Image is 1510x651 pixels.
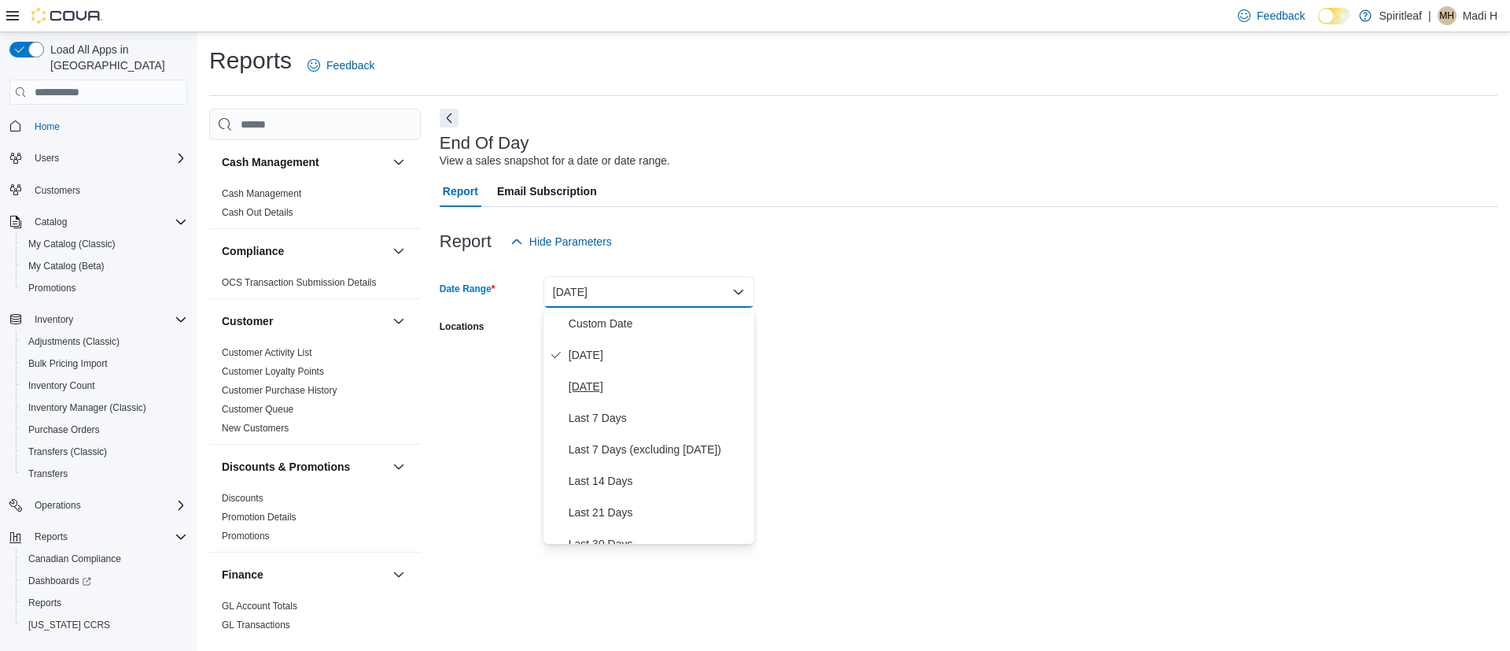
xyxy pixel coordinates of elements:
[28,310,187,329] span: Inventory
[222,346,312,359] span: Customer Activity List
[569,472,748,490] span: Last 14 Days
[22,398,187,417] span: Inventory Manager (Classic)
[28,213,187,231] span: Catalog
[22,571,98,590] a: Dashboards
[222,601,297,612] a: GL Account Totals
[440,283,495,295] label: Date Range
[222,154,386,170] button: Cash Management
[222,403,293,416] span: Customer Queue
[1438,6,1457,25] div: Madi H
[28,149,187,168] span: Users
[209,273,421,298] div: Compliance
[1439,6,1454,25] span: MH
[22,594,187,612] span: Reports
[569,314,748,333] span: Custom Date
[22,257,111,276] a: My Catalog (Beta)
[22,571,187,590] span: Dashboards
[22,354,187,373] span: Bulk Pricing Import
[28,149,65,168] button: Users
[16,331,193,353] button: Adjustments (Classic)
[16,353,193,375] button: Bulk Pricing Import
[3,211,193,233] button: Catalog
[28,575,91,587] span: Dashboards
[3,526,193,548] button: Reports
[28,116,187,135] span: Home
[22,420,187,439] span: Purchase Orders
[35,184,80,197] span: Customers
[28,181,87,200] a: Customers
[22,594,68,612] a: Reports
[569,440,748,459] span: Last 7 Days (excluding [DATE])
[28,117,66,136] a: Home
[1318,24,1319,25] span: Dark Mode
[22,616,116,634] a: [US_STATE] CCRS
[3,179,193,202] button: Customers
[222,243,386,259] button: Compliance
[209,184,421,228] div: Cash Management
[22,376,187,395] span: Inventory Count
[569,409,748,427] span: Last 7 Days
[222,459,350,475] h3: Discounts & Promotions
[16,441,193,463] button: Transfers (Classic)
[16,375,193,397] button: Inventory Count
[222,365,324,378] span: Customer Loyalty Points
[389,312,408,331] button: Customer
[28,553,121,565] span: Canadian Compliance
[28,180,187,200] span: Customers
[3,309,193,331] button: Inventory
[209,489,421,552] div: Discounts & Promotions
[543,276,754,308] button: [DATE]
[28,496,187,515] span: Operations
[16,277,193,299] button: Promotions
[28,379,95,392] span: Inventory Count
[22,332,187,351] span: Adjustments (Classic)
[22,376,101,395] a: Inventory Count
[222,277,377,288] a: OCS Transaction Submission Details
[222,422,289,435] span: New Customers
[35,531,68,543] span: Reports
[31,8,102,24] img: Cova
[22,616,187,634] span: Washington CCRS
[28,424,100,436] span: Purchase Orders
[28,446,107,458] span: Transfers (Classic)
[22,442,113,461] a: Transfers (Classic)
[16,592,193,614] button: Reports
[301,50,381,81] a: Feedback
[222,531,270,542] a: Promotions
[222,384,337,397] span: Customer Purchase History
[28,619,110,631] span: [US_STATE] CCRS
[222,404,293,415] a: Customer Queue
[28,357,108,370] span: Bulk Pricing Import
[1257,8,1305,24] span: Feedback
[16,255,193,277] button: My Catalog (Beta)
[440,109,459,128] button: Next
[28,468,68,480] span: Transfers
[222,511,296,523] span: Promotion Details
[16,463,193,485] button: Transfers
[16,233,193,255] button: My Catalog (Classic)
[222,493,263,504] a: Discounts
[3,114,193,137] button: Home
[222,600,297,612] span: GL Account Totals
[569,377,748,396] span: [DATE]
[529,234,612,250] span: Hide Parameters
[22,398,153,417] a: Inventory Manager (Classic)
[22,549,127,568] a: Canadian Compliance
[22,354,114,373] a: Bulk Pricing Import
[35,152,59,165] span: Users
[1428,6,1431,25] p: |
[389,242,408,261] button: Compliance
[22,235,122,253] a: My Catalog (Classic)
[389,153,408,172] button: Cash Management
[35,313,73,326] span: Inventory
[35,499,81,512] span: Operations
[222,459,386,475] button: Discounts & Promotions
[222,347,312,358] a: Customer Activity List
[28,401,146,414] span: Inventory Manager (Classic)
[22,464,187,483] span: Transfers
[22,332,126,351] a: Adjustments (Classic)
[222,619,290,631] span: GL Transactions
[440,232,492,251] h3: Report
[28,496,87,515] button: Operations
[28,527,187,546] span: Reports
